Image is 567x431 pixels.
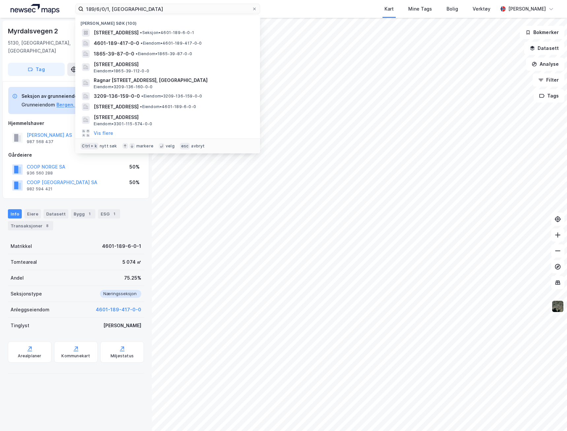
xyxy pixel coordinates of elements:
div: 936 560 288 [27,171,53,176]
div: 5 074 ㎡ [122,258,141,266]
span: Eiendom • 4601-189-6-0-0 [140,104,196,109]
span: • [140,30,142,35]
span: Eiendom • 1865-39-87-0-0 [136,51,192,57]
div: Kontrollprogram for chat [534,399,567,431]
div: velg [166,143,175,149]
span: [STREET_ADDRESS] [94,60,252,68]
div: Andel [11,274,24,282]
span: • [141,94,143,98]
button: Datasett [524,42,564,55]
div: 982 594 421 [27,186,52,192]
button: Tag [8,63,65,76]
input: Søk på adresse, matrikkel, gårdeiere, leietakere eller personer [83,4,252,14]
img: logo.a4113a55bc3d86da70a041830d287a7e.svg [11,4,59,14]
div: Bolig [447,5,458,13]
span: Seksjon • 4601-189-6-0-1 [140,30,194,35]
iframe: Chat Widget [534,399,567,431]
span: 3209-136-159-0-0 [94,92,140,100]
div: 4601-189-6-0-1 [102,242,141,250]
button: Analyse [526,58,564,71]
div: nytt søk [100,143,117,149]
div: [PERSON_NAME] søk (100) [75,16,260,27]
span: Eiendom • 3209-136-160-0-0 [94,84,152,90]
div: Hjemmelshaver [8,119,144,127]
div: Info [8,209,22,218]
div: Bygg [71,209,95,218]
div: 8 [44,222,50,229]
div: 987 568 437 [27,139,53,144]
button: Tags [534,89,564,102]
span: Eiendom • 3209-136-159-0-0 [141,94,202,99]
span: • [140,104,142,109]
div: esc [180,143,190,149]
span: Eiendom • 3301-115-574-0-0 [94,121,152,127]
div: [PERSON_NAME] [103,322,141,330]
div: 75.25% [124,274,141,282]
span: • [141,41,143,46]
div: ESG [98,209,120,218]
span: [STREET_ADDRESS] [94,29,139,37]
div: 1 [111,211,117,217]
div: Datasett [44,209,68,218]
div: avbryt [191,143,205,149]
div: 50% [129,163,140,171]
div: Seksjonstype [11,290,42,298]
div: Arealplaner [18,353,41,359]
div: Ctrl + k [81,143,98,149]
div: Matrikkel [11,242,32,250]
div: Myrdalsvegen 2 [8,26,59,36]
div: Miljøstatus [111,353,134,359]
button: 4601-189-417-0-0 [96,306,141,314]
button: Vis flere [94,129,113,137]
span: 1865-39-87-0-0 [94,50,134,58]
div: Eiere [24,209,41,218]
div: Mine Tags [408,5,432,13]
span: Ragnar [STREET_ADDRESS], [GEOGRAPHIC_DATA] [94,76,252,84]
div: Seksjon av grunneiendom [21,92,89,100]
span: Eiendom • 1865-39-112-0-0 [94,68,149,74]
span: • [136,51,138,56]
div: 5130, [GEOGRAPHIC_DATA], [GEOGRAPHIC_DATA] [8,39,107,55]
div: markere [136,143,153,149]
img: 9k= [551,300,564,313]
div: Anleggseiendom [11,306,50,314]
div: Kart [384,5,394,13]
div: 50% [129,178,140,186]
div: Tomteareal [11,258,37,266]
div: Transaksjoner [8,221,53,230]
div: [PERSON_NAME] [508,5,546,13]
button: Bokmerker [520,26,564,39]
span: Eiendom • 4601-189-417-0-0 [141,41,202,46]
div: Verktøy [473,5,490,13]
div: Grunneiendom [21,101,55,109]
div: Tinglyst [11,322,29,330]
div: Kommunekart [61,353,90,359]
button: Filter [533,73,564,87]
span: [STREET_ADDRESS] [94,103,139,111]
span: 4601-189-417-0-0 [94,39,139,47]
span: [STREET_ADDRESS] [94,113,252,121]
div: Gårdeiere [8,151,144,159]
button: Bergen, 189/6 [56,101,89,109]
div: 1 [86,211,93,217]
